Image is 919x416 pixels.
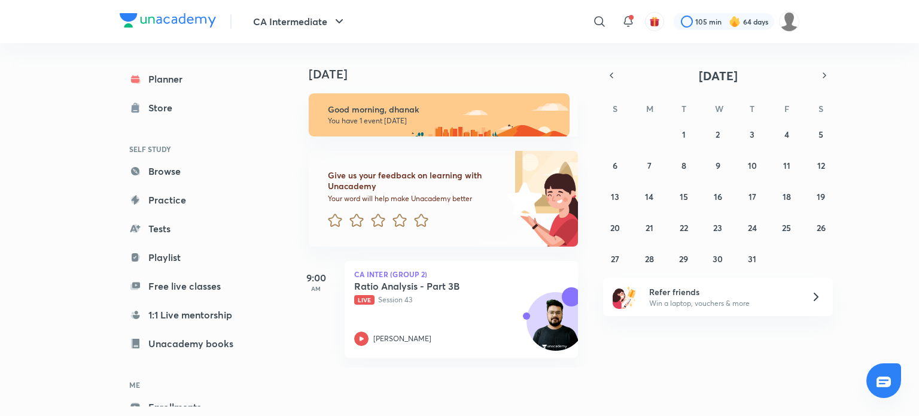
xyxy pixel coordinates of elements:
[309,93,570,136] img: morning
[373,333,431,344] p: [PERSON_NAME]
[811,187,830,206] button: July 19, 2025
[817,191,825,202] abbr: July 19, 2025
[120,303,258,327] a: 1:1 Live mentorship
[748,191,756,202] abbr: July 17, 2025
[679,253,688,265] abbr: July 29, 2025
[713,253,723,265] abbr: July 30, 2025
[713,222,722,233] abbr: July 23, 2025
[748,160,757,171] abbr: July 10, 2025
[354,280,503,292] h5: Ratio Analysis - Part 3B
[354,294,542,305] p: Session 43
[120,188,258,212] a: Practice
[777,218,796,237] button: July 25, 2025
[681,103,686,114] abbr: Tuesday
[699,68,738,84] span: [DATE]
[777,125,796,144] button: July 4, 2025
[611,253,619,265] abbr: July 27, 2025
[748,253,756,265] abbr: July 31, 2025
[148,101,179,115] div: Store
[328,104,559,115] h6: Good morning, dhanak
[120,274,258,298] a: Free live classes
[620,67,816,84] button: [DATE]
[777,156,796,175] button: July 11, 2025
[120,96,258,120] a: Store
[811,125,830,144] button: July 5, 2025
[120,217,258,241] a: Tests
[783,191,791,202] abbr: July 18, 2025
[646,103,653,114] abbr: Monday
[681,160,686,171] abbr: July 8, 2025
[782,222,791,233] abbr: July 25, 2025
[682,129,686,140] abbr: July 1, 2025
[613,285,637,309] img: referral
[817,222,826,233] abbr: July 26, 2025
[716,160,720,171] abbr: July 9, 2025
[120,159,258,183] a: Browse
[742,156,762,175] button: July 10, 2025
[784,129,789,140] abbr: July 4, 2025
[120,67,258,91] a: Planner
[674,249,693,268] button: July 29, 2025
[647,160,652,171] abbr: July 7, 2025
[784,103,789,114] abbr: Friday
[649,286,796,298] h6: Refer friends
[674,156,693,175] button: July 8, 2025
[674,125,693,144] button: July 1, 2025
[246,10,354,34] button: CA Intermediate
[811,218,830,237] button: July 26, 2025
[605,218,625,237] button: July 20, 2025
[120,13,216,31] a: Company Logo
[610,222,620,233] abbr: July 20, 2025
[748,222,757,233] abbr: July 24, 2025
[120,332,258,356] a: Unacademy books
[120,139,258,159] h6: SELF STUDY
[750,103,754,114] abbr: Thursday
[708,156,728,175] button: July 9, 2025
[120,245,258,269] a: Playlist
[292,271,340,285] h5: 9:00
[120,375,258,395] h6: ME
[783,160,790,171] abbr: July 11, 2025
[613,160,617,171] abbr: July 6, 2025
[354,271,568,278] p: CA Inter (Group 2)
[611,191,619,202] abbr: July 13, 2025
[527,299,585,356] img: Avatar
[708,218,728,237] button: July 23, 2025
[708,187,728,206] button: July 16, 2025
[811,156,830,175] button: July 12, 2025
[708,249,728,268] button: July 30, 2025
[309,67,590,81] h4: [DATE]
[605,156,625,175] button: July 6, 2025
[750,129,754,140] abbr: July 3, 2025
[777,187,796,206] button: July 18, 2025
[680,191,688,202] abbr: July 15, 2025
[818,103,823,114] abbr: Saturday
[605,249,625,268] button: July 27, 2025
[328,194,503,204] p: Your word will help make Unacademy better
[640,249,659,268] button: July 28, 2025
[605,187,625,206] button: July 13, 2025
[817,160,825,171] abbr: July 12, 2025
[715,103,723,114] abbr: Wednesday
[640,218,659,237] button: July 21, 2025
[646,222,653,233] abbr: July 21, 2025
[640,156,659,175] button: July 7, 2025
[466,151,578,247] img: feedback_image
[645,12,664,31] button: avatar
[674,218,693,237] button: July 22, 2025
[729,16,741,28] img: streak
[779,11,799,32] img: dhanak
[328,170,503,192] h6: Give us your feedback on learning with Unacademy
[292,285,340,292] p: AM
[818,129,823,140] abbr: July 5, 2025
[680,222,688,233] abbr: July 22, 2025
[714,191,722,202] abbr: July 16, 2025
[649,298,796,309] p: Win a laptop, vouchers & more
[742,249,762,268] button: July 31, 2025
[645,253,654,265] abbr: July 28, 2025
[328,116,559,126] p: You have 1 event [DATE]
[742,125,762,144] button: July 3, 2025
[640,187,659,206] button: July 14, 2025
[613,103,617,114] abbr: Sunday
[742,187,762,206] button: July 17, 2025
